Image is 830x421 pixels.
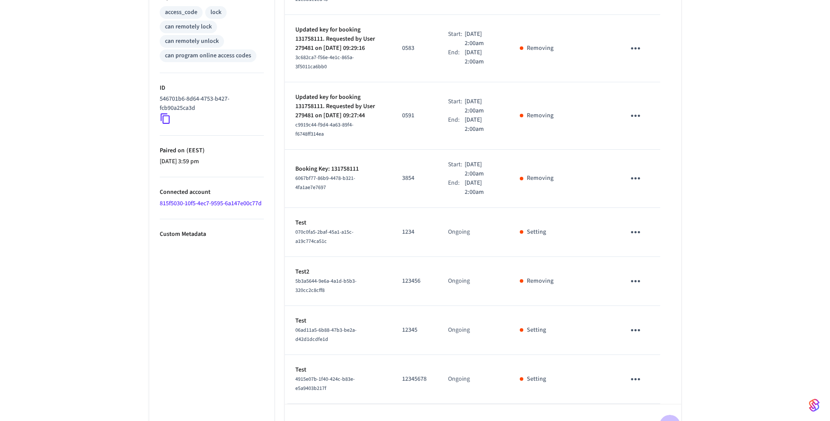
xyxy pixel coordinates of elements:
[295,218,382,228] p: Test
[160,146,264,155] p: Paired on
[527,375,546,384] p: Setting
[448,97,465,116] div: Start:
[160,199,262,208] a: 815f5030-10f5-4ec7-9595-6a147e00c77d
[402,277,427,286] p: 123456
[165,22,212,32] div: can remotely lock
[402,44,427,53] p: 0583
[448,160,465,179] div: Start:
[210,8,221,17] div: lock
[402,111,427,120] p: 0591
[295,365,382,375] p: Test
[160,84,264,93] p: ID
[402,174,427,183] p: 3854
[295,267,382,277] p: Test2
[295,165,382,174] p: Booking Key: 131758111
[295,228,354,245] span: 070c0fa5-2baf-45a1-a15c-a19c774ca51c
[527,44,553,53] p: Removing
[295,316,382,326] p: Test
[465,116,499,134] p: [DATE] 2:00am
[438,355,509,404] td: Ongoing
[527,174,553,183] p: Removing
[295,326,357,343] span: 06ad11a5-6b88-47b3-be2a-d42d1dcdfe1d
[527,326,546,335] p: Setting
[295,25,382,53] p: Updated key for booking 131758111. Requested by User 279481 on [DATE] 09:29:16
[527,228,546,237] p: Setting
[295,375,355,392] span: 4915e07b-1f40-424c-b83e-e5a9403b217f
[438,208,509,257] td: Ongoing
[160,95,260,113] p: 546701b6-8d64-4753-b427-fcb90a25ca3d
[465,179,499,197] p: [DATE] 2:00am
[165,37,219,46] div: can remotely unlock
[809,398,819,412] img: SeamLogoGradient.69752ec5.svg
[527,111,553,120] p: Removing
[438,306,509,355] td: Ongoing
[465,48,499,67] p: [DATE] 2:00am
[527,277,553,286] p: Removing
[160,188,264,197] p: Connected account
[465,30,499,48] p: [DATE] 2:00am
[438,257,509,306] td: Ongoing
[185,146,205,155] span: ( EEST )
[402,375,427,384] p: 12345678
[465,160,499,179] p: [DATE] 2:00am
[295,175,355,191] span: 6067bf77-86b9-4478-b321-4fa1ae7e7697
[448,116,465,134] div: End:
[402,326,427,335] p: 12345
[295,54,354,70] span: 3c682ca7-f56e-4e1c-865a-3f5011ca6bb0
[465,97,499,116] p: [DATE] 2:00am
[448,179,465,197] div: End:
[295,93,382,120] p: Updated key for booking 131758111. Requested by User 279481 on [DATE] 09:27:44
[295,277,357,294] span: 5b3a5644-9e6a-4a1d-b5b3-320cc2c8cff8
[448,48,465,67] div: End:
[295,121,354,138] span: c9919c44-f9d4-4a63-89f4-f6748ff314ea
[165,51,251,60] div: can program online access codes
[448,30,465,48] div: Start:
[160,230,264,239] p: Custom Metadata
[402,228,427,237] p: 1234
[165,8,197,17] div: access_code
[160,157,264,166] p: [DATE] 3:59 pm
